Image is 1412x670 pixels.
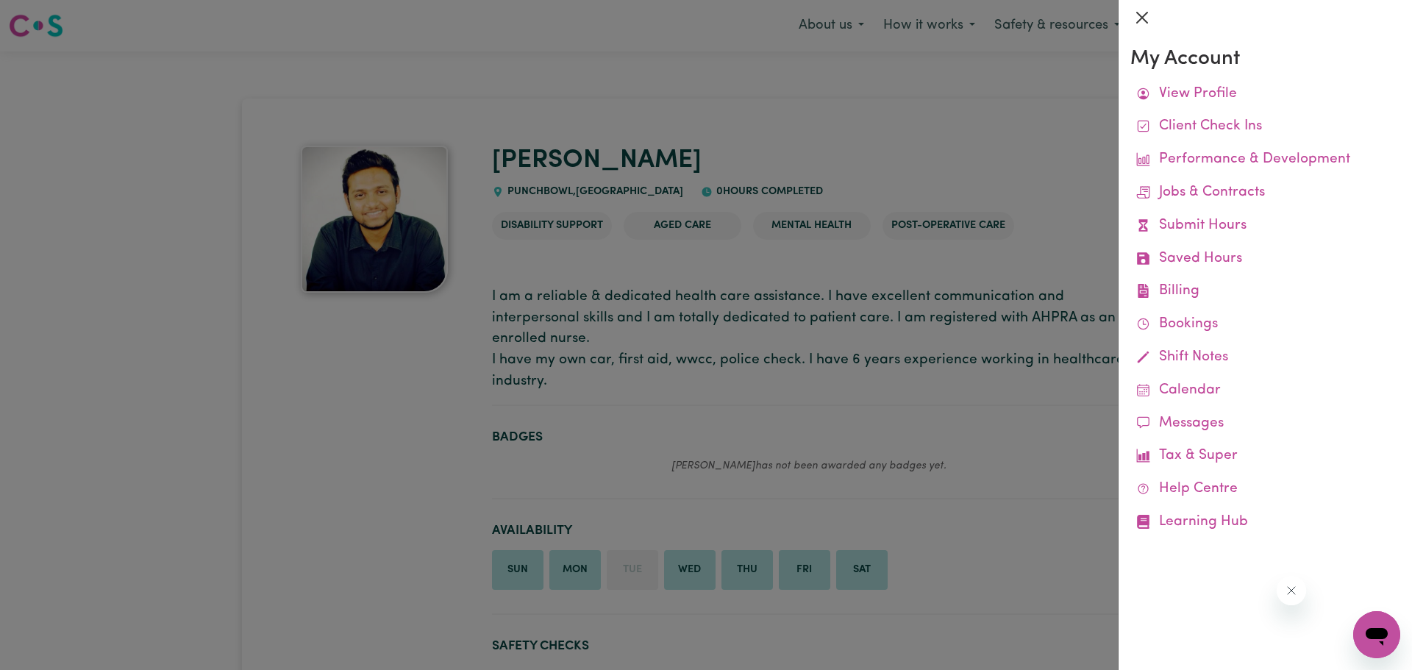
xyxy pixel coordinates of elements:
a: Bookings [1130,308,1400,341]
iframe: Button to launch messaging window [1353,611,1400,658]
a: Billing [1130,275,1400,308]
a: Client Check Ins [1130,110,1400,143]
span: Need any help? [9,10,89,22]
h3: My Account [1130,47,1400,72]
a: Jobs & Contracts [1130,177,1400,210]
a: Tax & Super [1130,440,1400,473]
a: Saved Hours [1130,243,1400,276]
a: Calendar [1130,374,1400,407]
a: Performance & Development [1130,143,1400,177]
a: View Profile [1130,78,1400,111]
a: Help Centre [1130,473,1400,506]
a: Shift Notes [1130,341,1400,374]
a: Submit Hours [1130,210,1400,243]
a: Learning Hub [1130,506,1400,539]
iframe: Close message [1277,576,1306,605]
a: Messages [1130,407,1400,441]
button: Close [1130,6,1154,29]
